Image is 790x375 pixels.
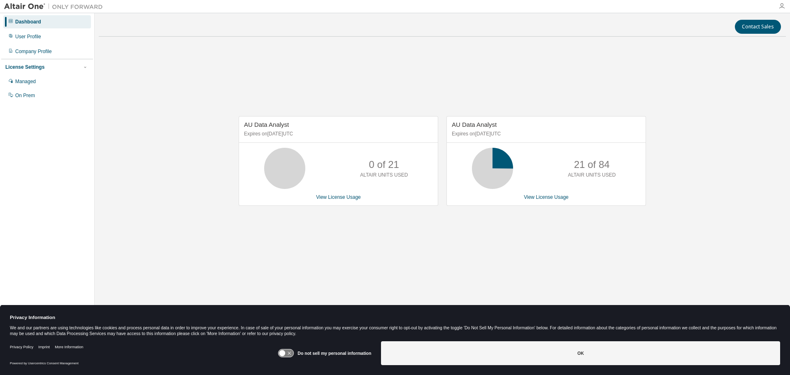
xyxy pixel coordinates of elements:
p: Expires on [DATE] UTC [452,130,639,137]
button: Contact Sales [735,20,781,34]
div: User Profile [15,33,41,40]
img: Altair One [4,2,107,11]
span: AU Data Analyst [452,121,497,128]
div: Managed [15,78,36,85]
div: License Settings [5,64,44,70]
div: Company Profile [15,48,52,55]
p: Expires on [DATE] UTC [244,130,431,137]
div: On Prem [15,92,35,99]
a: View License Usage [316,194,361,200]
p: ALTAIR UNITS USED [568,172,616,179]
a: View License Usage [524,194,569,200]
p: 0 of 21 [369,158,399,172]
span: AU Data Analyst [244,121,289,128]
p: 21 of 84 [574,158,610,172]
div: Dashboard [15,19,41,25]
p: ALTAIR UNITS USED [360,172,408,179]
